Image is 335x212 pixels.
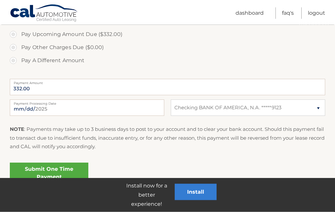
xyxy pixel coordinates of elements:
[10,41,325,54] label: Pay Other Charges Due ($0.00)
[10,125,325,151] p: : Payments may take up to 3 business days to post to your account and to clear your bank account....
[175,184,217,200] button: Install
[10,79,325,96] input: Payment Amount
[236,8,264,19] a: Dashboard
[10,54,325,67] label: Pay A Different Amount
[10,4,79,23] a: Cal Automotive
[10,79,325,84] label: Payment Amount
[10,163,88,184] a: Submit One Time Payment
[10,100,164,105] label: Payment Processing Date
[118,181,175,209] p: Install now for a better experience!
[282,8,294,19] a: FAQ's
[10,100,164,116] input: Payment Date
[10,126,24,132] strong: NOTE
[10,28,325,41] label: Pay Upcoming Amount Due ($332.00)
[308,8,325,19] a: Logout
